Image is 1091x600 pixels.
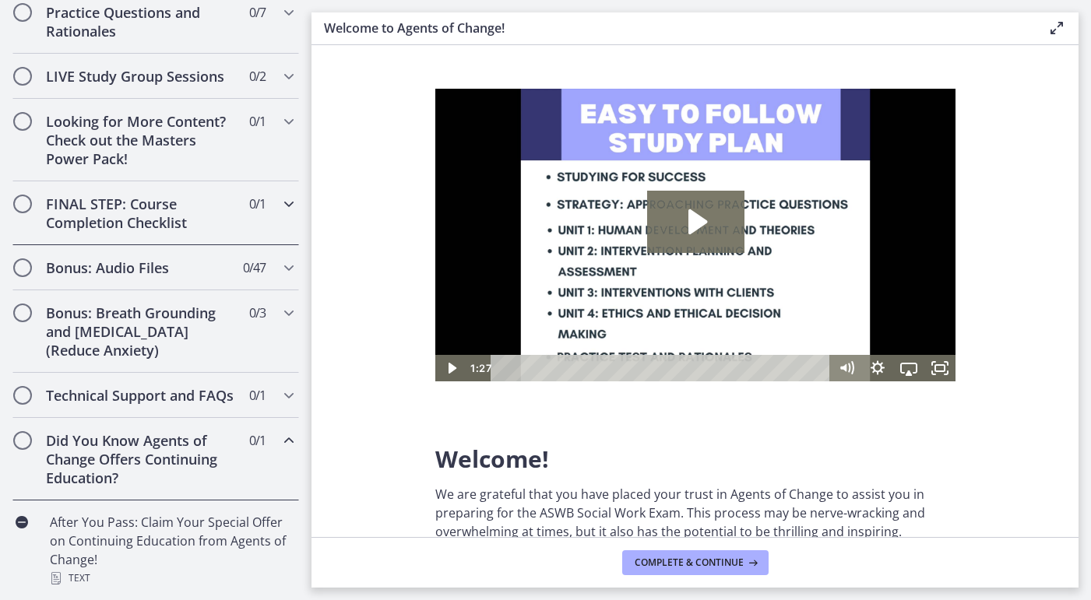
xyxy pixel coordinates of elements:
h2: Technical Support and FAQs [46,386,236,405]
span: 0 / 2 [249,67,266,86]
h2: FINAL STEP: Course Completion Checklist [46,195,236,232]
button: Fullscreen [489,266,520,293]
button: Complete & continue [622,550,769,575]
span: Welcome! [435,443,549,475]
button: Play Video: c1o6hcmjueu5qasqsu00.mp4 [212,102,309,164]
p: We are grateful that you have placed your trust in Agents of Change to assist you in preparing fo... [435,485,956,541]
div: After You Pass: Claim Your Special Offer on Continuing Education from Agents of Change! [50,513,293,588]
h2: Bonus: Audio Files [46,258,236,277]
span: 0 / 1 [249,431,266,450]
span: 0 / 7 [249,3,266,22]
button: Mute [396,266,427,293]
span: 0 / 1 [249,195,266,213]
h3: Welcome to Agents of Change! [324,19,1022,37]
div: Text [50,569,293,588]
h2: Looking for More Content? Check out the Masters Power Pack! [46,112,236,168]
h2: Bonus: Breath Grounding and [MEDICAL_DATA] (Reduce Anxiety) [46,304,236,360]
span: 0 / 1 [249,112,266,131]
h2: LIVE Study Group Sessions [46,67,236,86]
h2: Did You Know Agents of Change Offers Continuing Education? [46,431,236,487]
h2: Practice Questions and Rationales [46,3,236,40]
span: 0 / 1 [249,386,266,405]
span: 0 / 47 [243,258,266,277]
button: Airplay [458,266,489,293]
span: 0 / 3 [249,304,266,322]
button: Show settings menu [427,266,458,293]
span: Complete & continue [635,556,744,569]
div: Playbar [67,266,388,293]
